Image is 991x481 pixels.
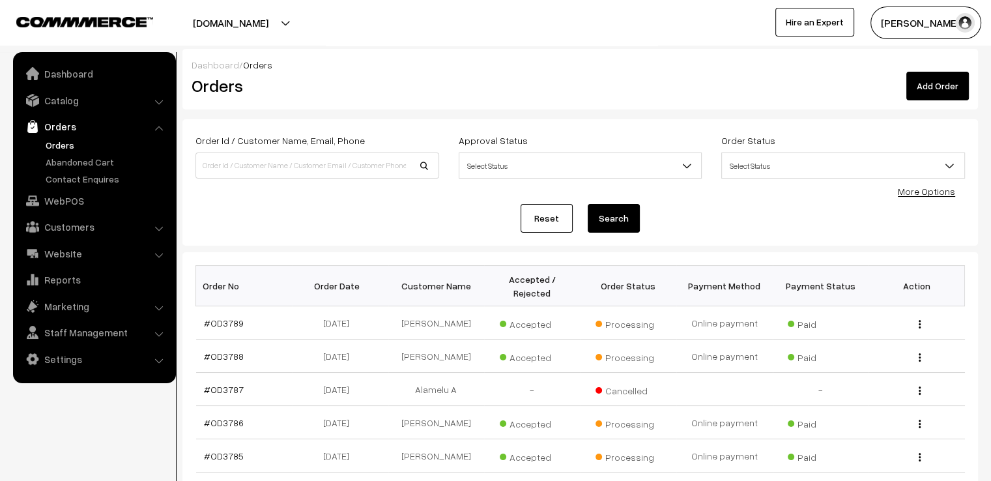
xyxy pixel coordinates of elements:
[16,268,171,291] a: Reports
[955,13,975,33] img: user
[16,321,171,344] a: Staff Management
[204,351,244,362] a: #OD3788
[459,154,702,177] span: Select Status
[459,153,702,179] span: Select Status
[16,347,171,371] a: Settings
[388,306,485,340] td: [PERSON_NAME]
[775,8,854,36] a: Hire an Expert
[521,204,573,233] a: Reset
[204,450,244,461] a: #OD3785
[919,320,921,328] img: Menu
[16,115,171,138] a: Orders
[195,134,365,147] label: Order Id / Customer Name, Email, Phone
[42,172,171,186] a: Contact Enquires
[16,242,171,265] a: Website
[676,406,773,439] td: Online payment
[292,306,388,340] td: [DATE]
[196,266,293,306] th: Order No
[388,373,485,406] td: Alamelu A
[292,406,388,439] td: [DATE]
[919,420,921,428] img: Menu
[42,155,171,169] a: Abandoned Cart
[676,266,773,306] th: Payment Method
[459,134,528,147] label: Approval Status
[388,340,485,373] td: [PERSON_NAME]
[788,314,853,331] span: Paid
[16,13,130,29] a: COMMMERCE
[596,314,661,331] span: Processing
[919,353,921,362] img: Menu
[788,447,853,464] span: Paid
[192,58,969,72] div: /
[16,62,171,85] a: Dashboard
[195,153,439,179] input: Order Id / Customer Name / Customer Email / Customer Phone
[722,154,964,177] span: Select Status
[500,347,565,364] span: Accepted
[898,186,955,197] a: More Options
[388,406,485,439] td: [PERSON_NAME]
[906,72,969,100] a: Add Order
[676,306,773,340] td: Online payment
[596,414,661,431] span: Processing
[204,384,244,395] a: #OD3787
[581,266,677,306] th: Order Status
[147,7,314,39] button: [DOMAIN_NAME]
[16,295,171,318] a: Marketing
[500,314,565,331] span: Accepted
[292,373,388,406] td: [DATE]
[292,340,388,373] td: [DATE]
[16,215,171,239] a: Customers
[16,89,171,112] a: Catalog
[721,134,775,147] label: Order Status
[192,59,239,70] a: Dashboard
[243,59,272,70] span: Orders
[919,386,921,395] img: Menu
[676,340,773,373] td: Online payment
[596,381,661,398] span: Cancelled
[484,373,581,406] td: -
[500,414,565,431] span: Accepted
[192,76,438,96] h2: Orders
[788,414,853,431] span: Paid
[773,266,869,306] th: Payment Status
[388,266,485,306] th: Customer Name
[788,347,853,364] span: Paid
[484,266,581,306] th: Accepted / Rejected
[204,317,244,328] a: #OD3789
[596,347,661,364] span: Processing
[16,17,153,27] img: COMMMERCE
[388,439,485,473] td: [PERSON_NAME]
[204,417,244,428] a: #OD3786
[676,439,773,473] td: Online payment
[42,138,171,152] a: Orders
[292,439,388,473] td: [DATE]
[919,453,921,461] img: Menu
[596,447,661,464] span: Processing
[16,189,171,212] a: WebPOS
[500,447,565,464] span: Accepted
[292,266,388,306] th: Order Date
[870,7,981,39] button: [PERSON_NAME]
[773,373,869,406] td: -
[721,153,965,179] span: Select Status
[869,266,965,306] th: Action
[588,204,640,233] button: Search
